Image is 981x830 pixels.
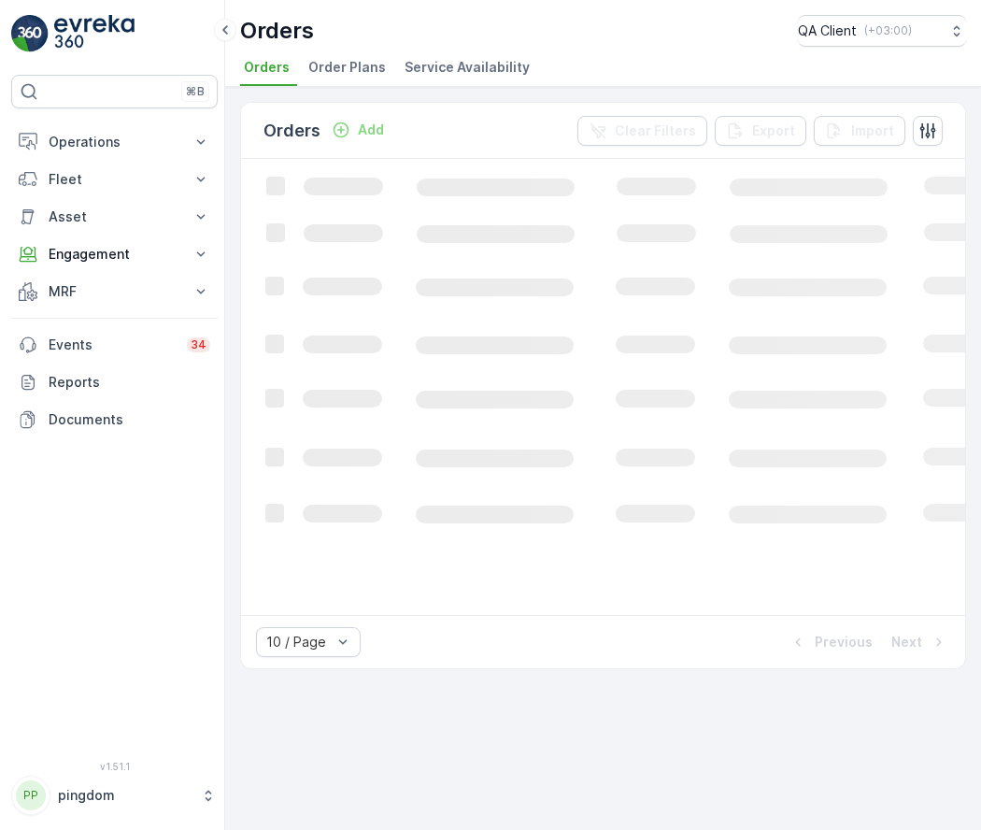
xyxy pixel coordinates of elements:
button: Previous [787,631,874,653]
p: Events [49,336,176,354]
button: Asset [11,198,218,236]
p: ( +03:00 ) [864,23,912,38]
p: Export [752,122,795,140]
span: Order Plans [308,58,386,77]
p: Clear Filters [615,122,696,140]
img: logo [11,15,49,52]
button: Engagement [11,236,218,273]
p: ⌘B [186,84,205,99]
img: logo_light-DOdMpM7g.png [54,15,135,52]
p: Operations [49,133,180,151]
a: Reports [11,364,218,401]
button: QA Client(+03:00) [798,15,966,47]
p: Previous [815,633,873,651]
button: Operations [11,123,218,161]
a: Documents [11,401,218,438]
button: Add [324,119,391,141]
p: Next [891,633,922,651]
button: Clear Filters [577,116,707,146]
div: PP [16,780,46,810]
span: v 1.51.1 [11,761,218,772]
button: Fleet [11,161,218,198]
p: Fleet [49,170,180,189]
p: pingdom [58,786,192,805]
p: Asset [49,207,180,226]
button: Export [715,116,806,146]
p: Reports [49,373,210,392]
span: Orders [244,58,290,77]
p: 34 [191,337,206,352]
button: MRF [11,273,218,310]
p: QA Client [798,21,857,40]
p: Add [358,121,384,139]
p: MRF [49,282,180,301]
p: Documents [49,410,210,429]
button: Import [814,116,905,146]
p: Import [851,122,894,140]
p: Orders [263,118,320,144]
p: Engagement [49,245,180,264]
a: Events34 [11,326,218,364]
span: Service Availability [405,58,530,77]
p: Orders [240,16,314,46]
button: Next [889,631,950,653]
button: PPpingdom [11,776,218,815]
